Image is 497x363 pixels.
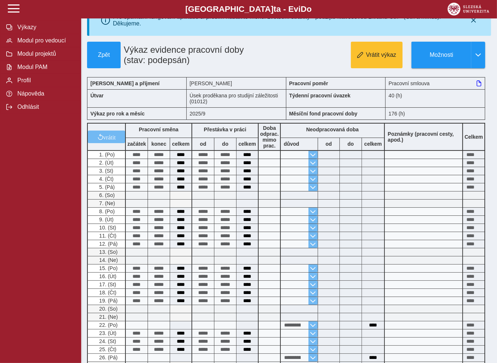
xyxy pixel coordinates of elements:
[204,127,246,132] b: Přestávka v práci
[260,125,279,149] b: Doba odprac. mimo prac.
[15,37,75,44] span: Modul pro vedoucí
[90,111,145,117] b: Výkaz pro rok a měsíc
[90,80,159,86] b: [PERSON_NAME] a příjmení
[15,51,75,57] span: Modul projektů
[98,322,118,328] span: 22. (Po)
[98,306,118,312] span: 20. (So)
[98,152,115,158] span: 1. (Po)
[15,77,75,84] span: Profil
[98,200,115,206] span: 7. (Ne)
[98,298,118,304] span: 19. (Pá)
[301,4,307,14] span: D
[121,42,255,68] h1: Výkaz evidence pracovní doby (stav: podepsán)
[385,131,462,143] b: Poznámky (pracovní cesty, apod.)
[98,355,118,360] span: 26. (Pá)
[98,281,116,287] span: 17. (St)
[98,249,118,255] span: 13. (So)
[386,89,485,107] div: 40 (h)
[113,14,467,27] div: Pro optimální fungování aplikace si prosím nastavte menší zvětšení stránky - použijte klávesovou ...
[289,111,358,117] b: Měsíční fond pracovní doby
[98,192,115,198] span: 6. (So)
[98,225,116,231] span: 10. (St)
[103,134,116,140] span: vrátit
[448,3,489,15] img: logo_web_su.png
[98,208,115,214] span: 8. (Po)
[284,141,299,147] b: důvod
[170,141,191,147] b: celkem
[411,42,471,68] button: Možnosti
[306,127,359,132] b: Neodpracovaná doba
[273,4,276,14] span: t
[362,141,384,147] b: celkem
[15,24,75,31] span: Výkazy
[214,141,236,147] b: do
[98,346,117,352] span: 25. (Čt)
[15,104,75,110] span: Odhlásit
[307,4,312,14] span: o
[418,52,465,58] span: Možnosti
[88,131,125,143] button: vrátit
[237,141,258,147] b: celkem
[98,184,115,190] span: 5. (Pá)
[351,42,403,68] button: Vrátit výkaz
[465,134,483,140] b: Celkem
[340,141,362,147] b: do
[148,141,170,147] b: konec
[98,233,117,239] span: 11. (Čt)
[98,241,118,247] span: 12. (Pá)
[98,160,114,166] span: 2. (Út)
[98,338,116,344] span: 24. (St)
[386,77,485,89] div: Pracovní smlouva
[98,273,117,279] span: 16. (Út)
[187,77,286,89] div: [PERSON_NAME]
[187,89,286,107] div: Úsek proděkana pro studijní záležitosti (01012)
[192,141,214,147] b: od
[187,107,286,120] div: 2025/9
[139,127,178,132] b: Pracovní směna
[366,52,396,58] span: Vrátit výkaz
[289,93,351,98] b: Týdenní pracovní úvazek
[15,90,75,97] span: Nápověda
[98,290,117,295] span: 18. (Čt)
[98,314,118,320] span: 21. (Ne)
[386,107,485,120] div: 176 (h)
[90,93,104,98] b: Útvar
[98,257,118,263] span: 14. (Ne)
[15,64,75,70] span: Modul PAM
[126,141,148,147] b: začátek
[22,4,475,14] b: [GEOGRAPHIC_DATA] a - Evi
[98,217,114,222] span: 9. (Út)
[318,141,339,147] b: od
[98,168,113,174] span: 3. (St)
[98,176,114,182] span: 4. (Čt)
[289,80,328,86] b: Pracovní poměr
[87,42,121,68] button: Zpět
[98,265,118,271] span: 15. (Po)
[98,330,117,336] span: 23. (Út)
[90,52,117,58] span: Zpět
